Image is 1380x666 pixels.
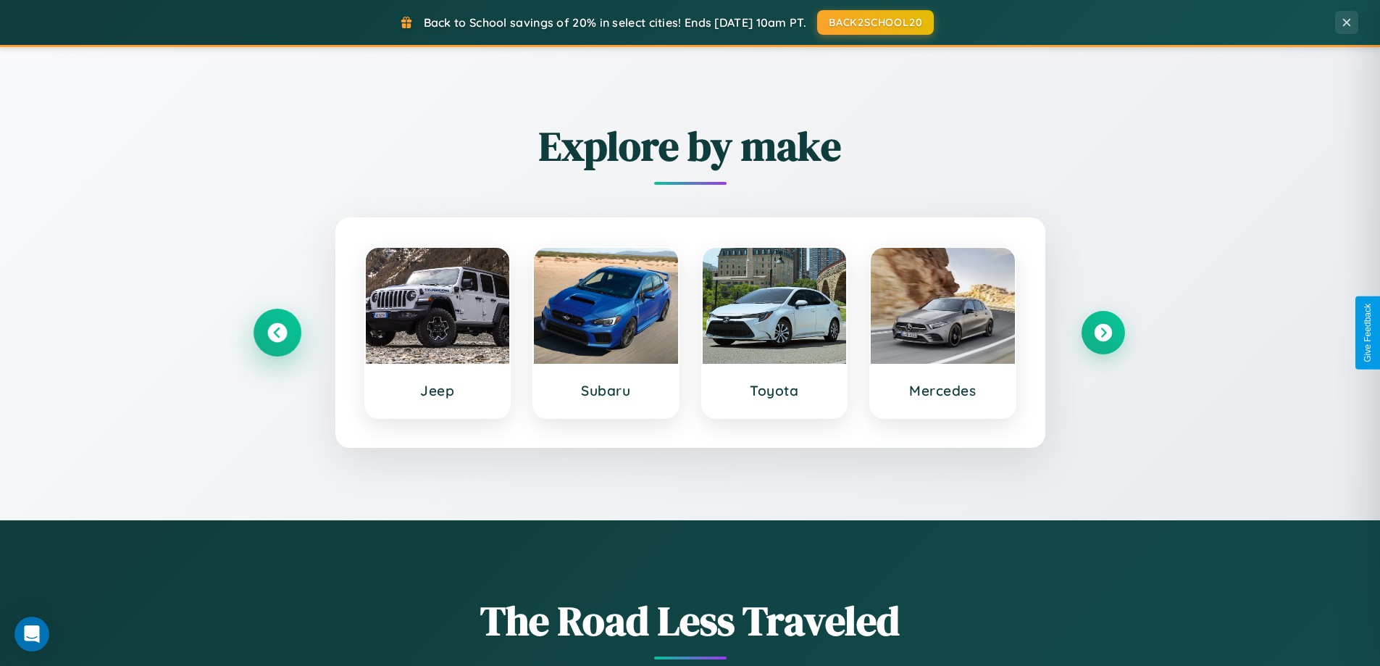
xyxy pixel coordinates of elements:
h3: Toyota [717,382,832,399]
div: Give Feedback [1363,304,1373,362]
h2: Explore by make [256,118,1125,174]
div: Open Intercom Messenger [14,617,49,652]
h3: Mercedes [885,382,1000,399]
span: Back to School savings of 20% in select cities! Ends [DATE] 10am PT. [424,15,806,30]
h1: The Road Less Traveled [256,593,1125,649]
h3: Jeep [380,382,495,399]
button: BACK2SCHOOL20 [817,10,934,35]
h3: Subaru [548,382,664,399]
